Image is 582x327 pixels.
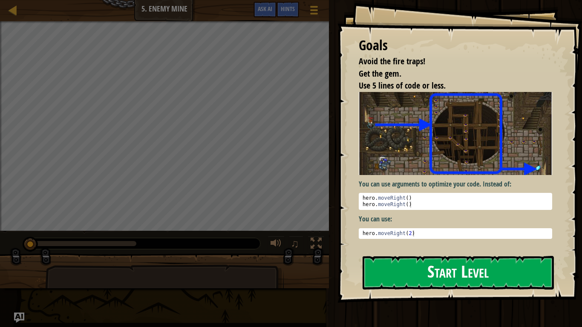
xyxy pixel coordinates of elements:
span: ♫ [291,237,299,250]
button: Toggle fullscreen [308,236,325,253]
span: Use 5 lines of code or less. [359,80,446,91]
button: Ask AI [14,313,24,323]
button: Start Level [363,256,554,290]
li: Get the gem. [348,68,550,80]
img: Enemy mine [359,92,552,175]
button: Ask AI [254,2,277,17]
button: Adjust volume [268,236,285,253]
button: Show game menu [303,2,325,22]
span: Get the gem. [359,68,401,79]
p: You can use arguments to optimize your code. Instead of: [359,179,552,189]
div: Goals [359,36,552,55]
span: Ask AI [258,5,272,13]
p: You can use: [359,214,552,224]
span: Avoid the fire traps! [359,55,425,67]
span: Hints [281,5,295,13]
button: ♫ [289,236,303,253]
li: Avoid the fire traps! [348,55,550,68]
li: Use 5 lines of code or less. [348,80,550,92]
